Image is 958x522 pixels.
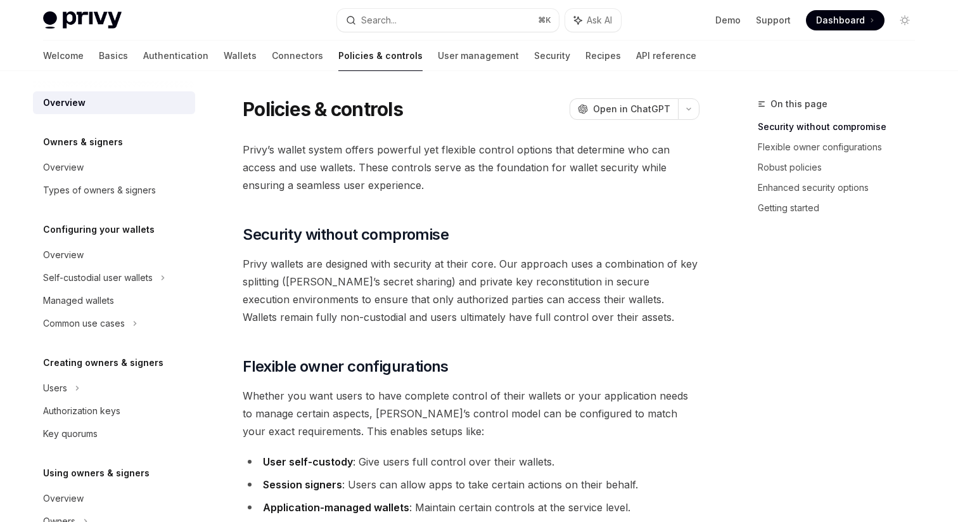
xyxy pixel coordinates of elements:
a: Overview [33,156,195,179]
a: API reference [636,41,696,71]
img: light logo [43,11,122,29]
strong: User self-custody [263,455,353,468]
span: Whether you want users to have complete control of their wallets or your application needs to man... [243,387,699,440]
a: Recipes [585,41,621,71]
a: Flexible owner configurations [758,137,925,157]
button: Search...⌘K [337,9,559,32]
div: Managed wallets [43,293,114,308]
span: Privy’s wallet system offers powerful yet flexible control options that determine who can access ... [243,141,699,194]
a: Demo [715,14,741,27]
div: Overview [43,160,84,175]
span: ⌘ K [538,15,551,25]
h5: Owners & signers [43,134,123,150]
button: Ask AI [565,9,621,32]
a: Support [756,14,791,27]
div: Overview [43,247,84,263]
div: Self-custodial user wallets [43,270,153,285]
h5: Configuring your wallets [43,222,155,237]
a: Getting started [758,198,925,218]
a: Authorization keys [33,400,195,422]
div: Authorization keys [43,403,120,419]
div: Common use cases [43,316,125,331]
a: Security [534,41,570,71]
a: Dashboard [806,10,885,30]
a: Managed wallets [33,289,195,312]
a: Overview [33,487,195,510]
div: Key quorums [43,426,98,441]
div: Search... [361,13,397,28]
button: Open in ChatGPT [570,98,678,120]
div: Users [43,381,67,396]
li: : Maintain certain controls at the service level. [243,499,699,516]
a: Robust policies [758,157,925,178]
span: On this page [770,96,827,112]
a: Authentication [143,41,208,71]
a: Welcome [43,41,84,71]
span: Flexible owner configurations [243,356,449,377]
div: Overview [43,491,84,506]
button: Toggle dark mode [895,10,915,30]
h1: Policies & controls [243,98,403,121]
strong: Application-managed wallets [263,501,409,514]
a: Security without compromise [758,117,925,137]
a: Overview [33,244,195,266]
span: Open in ChatGPT [593,103,670,115]
a: User management [438,41,519,71]
div: Types of owners & signers [43,183,156,198]
span: Ask AI [587,14,612,27]
a: Enhanced security options [758,178,925,198]
a: Types of owners & signers [33,179,195,202]
li: : Users can allow apps to take certain actions on their behalf. [243,476,699,493]
div: Overview [43,95,86,110]
span: Privy wallets are designed with security at their core. Our approach uses a combination of key sp... [243,255,699,326]
h5: Using owners & signers [43,466,150,481]
strong: Session signers [263,478,342,491]
span: Security without compromise [243,225,449,245]
a: Key quorums [33,422,195,445]
span: Dashboard [816,14,865,27]
h5: Creating owners & signers [43,355,163,370]
a: Wallets [224,41,257,71]
a: Policies & controls [338,41,423,71]
a: Basics [99,41,128,71]
li: : Give users full control over their wallets. [243,453,699,471]
a: Overview [33,91,195,114]
a: Connectors [272,41,323,71]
